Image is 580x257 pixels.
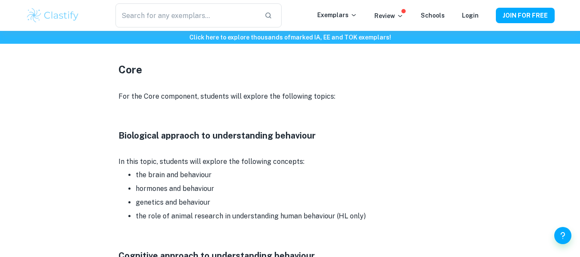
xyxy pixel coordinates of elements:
[554,227,571,244] button: Help and Feedback
[136,182,462,196] li: hormones and behaviour
[115,3,257,27] input: Search for any exemplars...
[118,129,462,142] h4: Biological appraoch to understanding behaviour
[421,12,445,19] a: Schools
[118,63,142,76] strong: Core
[374,11,404,21] p: Review
[317,10,357,20] p: Exemplars
[118,90,462,103] p: For the Core component, students will explore the following topics:
[118,155,462,168] p: In this topic, students will explore the following concepts:
[496,8,555,23] button: JOIN FOR FREE
[26,7,80,24] img: Clastify logo
[2,33,578,42] h6: Click here to explore thousands of marked IA, EE and TOK exemplars !
[136,209,462,223] li: the role of animal research in understanding human behaviour (HL only)
[136,168,462,182] li: the brain and behaviour
[462,12,479,19] a: Login
[136,196,462,209] li: genetics and behaviour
